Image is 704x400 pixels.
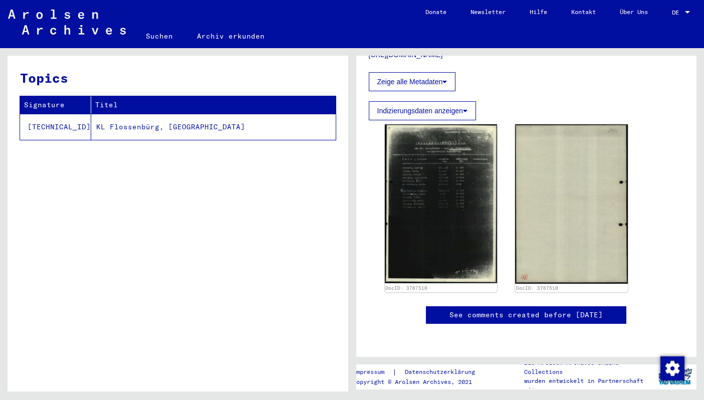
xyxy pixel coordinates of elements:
[353,367,392,377] a: Impressum
[449,310,603,320] a: See comments created before [DATE]
[134,24,185,48] a: Suchen
[385,285,427,291] a: DocID: 3767510
[515,124,628,284] img: 002.jpg
[353,367,487,377] div: |
[20,96,91,114] th: Signature
[369,101,476,120] button: Indizierungsdaten anzeigen
[185,24,277,48] a: Archiv erkunden
[524,358,654,376] p: Die Arolsen Archives Online-Collections
[91,96,336,114] th: Titel
[91,114,336,140] td: KL Flossenbürg, [GEOGRAPHIC_DATA]
[353,377,487,386] p: Copyright © Arolsen Archives, 2021
[369,72,456,91] button: Zeige alle Metadaten
[8,10,126,35] img: Arolsen_neg.svg
[385,124,498,283] img: 001.jpg
[516,285,558,291] a: DocID: 3767510
[672,9,683,16] span: DE
[20,68,335,88] h3: Topics
[660,356,684,380] div: Zustimmung ändern
[660,356,684,380] img: Zustimmung ändern
[524,376,654,394] p: wurden entwickelt in Partnerschaft mit
[656,364,694,389] img: yv_logo.png
[20,114,91,140] td: [TECHNICAL_ID]
[397,367,487,377] a: Datenschutzerklärung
